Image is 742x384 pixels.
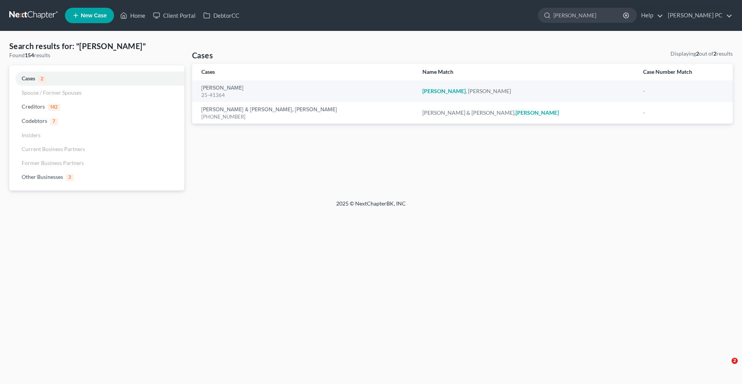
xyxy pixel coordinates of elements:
[116,8,149,22] a: Home
[22,146,85,152] span: Current Business Partners
[201,113,410,121] div: [PHONE_NUMBER]
[9,41,184,51] h4: Search results for: "[PERSON_NAME]"
[9,128,184,142] a: Insiders
[151,200,591,214] div: 2025 © NextChapterBK, INC
[201,92,410,99] div: 25-41364
[22,160,84,166] span: Former Business Partners
[422,109,631,117] div: [PERSON_NAME] & [PERSON_NAME],
[81,13,107,19] span: New Case
[22,75,35,82] span: Cases
[416,64,637,80] th: Name Match
[199,8,243,22] a: DebtorCC
[713,50,716,57] strong: 2
[22,132,41,138] span: Insiders
[22,103,45,110] span: Creditors
[9,86,184,100] a: Spouse / Former Spouses
[192,64,416,80] th: Cases
[48,104,60,111] span: 142
[637,64,733,80] th: Case Number Match
[22,89,82,96] span: Spouse / Former Spouses
[50,118,58,125] span: 7
[9,156,184,170] a: Former Business Partners
[201,85,243,91] a: [PERSON_NAME]
[696,50,699,57] strong: 2
[716,358,734,376] iframe: Intercom live chat
[9,170,184,184] a: Other Businesses3
[422,87,631,95] div: , [PERSON_NAME]
[9,51,184,59] div: Found results
[25,52,34,58] strong: 154
[643,109,723,117] div: -
[516,109,559,116] em: [PERSON_NAME]
[22,117,47,124] span: Codebtors
[9,142,184,156] a: Current Business Partners
[9,100,184,114] a: Creditors142
[422,88,466,94] em: [PERSON_NAME]
[192,50,213,61] h4: Cases
[732,358,738,364] span: 2
[664,8,732,22] a: [PERSON_NAME] PC
[553,8,624,22] input: Search by name...
[38,76,46,83] span: 2
[643,87,723,95] div: -
[9,71,184,86] a: Cases2
[66,174,74,181] span: 3
[9,114,184,128] a: Codebtors7
[671,50,733,58] div: Displaying out of results
[22,173,63,180] span: Other Businesses
[637,8,663,22] a: Help
[149,8,199,22] a: Client Portal
[201,107,337,112] a: [PERSON_NAME] & [PERSON_NAME], [PERSON_NAME]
